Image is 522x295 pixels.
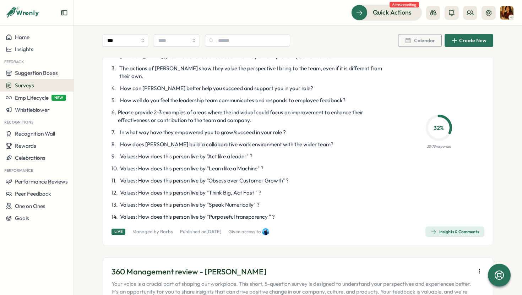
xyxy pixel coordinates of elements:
[112,165,119,173] span: 10 .
[120,84,313,92] span: How can [PERSON_NAME] better help you succeed and support you in your role?
[15,190,51,197] span: Peer Feedback
[15,154,45,161] span: Celebrations
[112,141,119,148] span: 8 .
[445,34,493,47] button: Create New
[51,95,66,101] span: NEW
[398,34,442,47] button: Calendar
[459,38,486,43] span: Create New
[112,189,119,197] span: 12 .
[431,229,479,235] div: Insights & Comments
[112,201,119,209] span: 13 .
[425,226,484,237] button: Insights & Comments
[390,2,419,7] span: 6 tasks waiting
[120,165,263,173] span: Values: How does this person live by "Learn like a Machine" ?
[15,215,29,222] span: Goals
[112,65,118,80] span: 3 .
[61,9,68,16] button: Expand sidebar
[206,229,221,234] span: [DATE]
[132,229,173,235] p: Managed by
[15,203,45,209] span: One on Ones
[15,130,55,137] span: Recognition Wall
[15,94,49,101] span: Emp Lifecycle
[120,213,275,221] span: Values: How does this person live by "Purposeful transparency " ?
[414,38,435,43] span: Calendar
[15,178,68,185] span: Performance Reviews
[428,124,450,132] p: 32 %
[112,266,472,277] p: 360 Management review - [PERSON_NAME]
[373,8,412,17] span: Quick Actions
[120,201,260,209] span: Values: How does this person live by "Speak Numerically" ?
[15,46,33,53] span: Insights
[180,229,221,235] p: Published on
[120,189,261,197] span: Values: How does this person live by "Think Big, Act Fast " ?
[160,229,173,234] a: Barbs
[112,229,125,235] div: Live
[112,109,116,124] span: 6 .
[112,153,119,160] span: 9 .
[351,5,422,20] button: Quick Actions
[118,109,385,124] span: Please provide 2-3 examples of areas where the individual could focus on improvement to enhance t...
[112,177,119,185] span: 11 .
[120,177,289,185] span: Values: How does this person live by "Obsess over Customer Growth" ?
[15,142,36,149] span: Rewards
[427,144,451,149] p: 25 / 78 responses
[112,213,119,221] span: 14 .
[120,129,286,136] span: In what way have they empowered you to grow/succeed in your role ?
[120,97,346,104] span: How well do you feel the leadership team communicates and responds to employee feedback?
[228,229,261,235] p: Given access to
[112,84,119,92] span: 4 .
[120,153,252,160] span: Values: How does this person live by "Act like a leader" ?
[119,65,385,80] span: The actions of [PERSON_NAME] show they value the perspective I bring to the team, even if it is d...
[15,70,58,76] span: Suggestion Boxes
[15,82,34,89] span: Surveys
[262,228,269,235] img: Henry Innis
[15,106,49,113] span: Whistleblower
[112,97,119,104] span: 5 .
[120,141,333,148] span: How does [PERSON_NAME] build a collaborative work environment with the wider team?
[500,6,513,20] img: Barbs
[112,129,119,136] span: 7 .
[15,34,29,40] span: Home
